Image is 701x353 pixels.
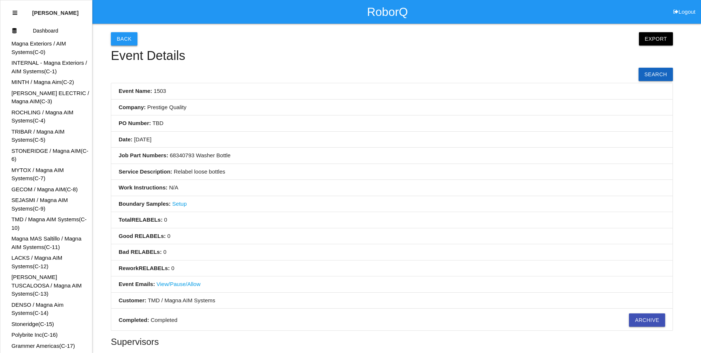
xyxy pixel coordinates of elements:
[0,128,92,144] div: TRIBAR / Magna AIM Systems's Dashboard
[0,235,92,251] div: Magna MAS Saltillo / Magna AIM Systems's Dashboard
[11,167,64,182] a: MYTOX / Magna AIM Systems(C-7)
[0,331,92,339] div: Polybrite Inc's Dashboard
[119,216,163,223] b: Total RELABELs :
[119,184,167,191] b: Work Instructions:
[11,90,89,105] a: [PERSON_NAME] ELECTRIC / Magna AIM(C-3)
[0,254,92,270] div: LACKS / Magna AIM Systems's Dashboard
[111,148,673,164] li: 68340793 Washer Bottle
[111,132,673,148] li: [DATE]
[111,337,673,347] h5: Supervisors
[119,152,168,158] b: Job Part Numbers:
[11,79,74,85] a: MINTH / Magna Aim(C-2)
[111,228,673,245] li: 0
[11,343,75,349] a: Grammer Americas(C-17)
[11,321,54,327] a: Stoneridge(C-15)
[639,32,673,46] button: Export
[157,281,201,287] a: View/Pause/Allow
[11,186,78,192] a: GECOM / Magna AIM(C-8)
[111,115,673,132] li: TBD
[11,255,62,269] a: LACKS / Magna AIM Systems(C-12)
[119,104,146,110] b: Company:
[11,274,82,297] a: [PERSON_NAME] TUSCALOOSA / Magna AIM Systems(C-13)
[0,166,92,183] div: MYTOX / Magna AIM Systems's Dashboard
[0,273,92,298] div: BROSE TUSCALOOSA / Magna AIM Systems's Dashboard
[111,260,673,277] li: 0
[11,197,68,212] a: SEJASMI / Magna AIM Systems(C-9)
[0,320,92,329] div: Stoneridge's Dashboard
[119,168,172,175] b: Service Description:
[11,235,81,250] a: Magna MAS Saltillo / Magna AIM Systems(C-11)
[0,301,92,317] div: DENSO / Magna Aim Systems's Dashboard
[119,88,152,94] b: Event Name:
[119,136,133,142] b: Date:
[13,4,17,22] div: Close
[0,342,92,350] div: Grammer Americas's Dashboard
[111,293,673,309] li: TMD / Magna AIM Systems
[0,185,92,194] div: GECOM / Magna AIM's Dashboard
[111,83,673,100] li: 1503
[11,60,87,74] a: INTERNAL - Magna Exteriors / AIM Systems(C-1)
[119,265,170,271] b: Rework RELABELs :
[111,32,137,46] button: Back
[119,233,166,239] b: Good RELABELs :
[119,281,155,287] b: Event Emails:
[0,147,92,164] div: STONERIDGE / Magna AIM's Dashboard
[111,164,673,180] li: Relabel loose bottles
[11,40,66,55] a: Magna Exteriors / AIM Systems(C-0)
[0,196,92,213] div: SEJASMI / Magna AIM Systems's Dashboard
[0,89,92,106] div: JOHNSON ELECTRIC / Magna AIM's Dashboard
[111,49,673,63] h4: Event Details
[0,108,92,125] div: ROCHLING / Magna AIM Systems's Dashboard
[111,100,673,116] li: Prestige Quality
[11,148,88,162] a: STONERIDGE / Magna AIM(C-6)
[11,109,74,124] a: ROCHLING / Magna AIM Systems(C-4)
[111,244,673,260] li: 0
[32,4,79,16] p: Ryan Wheater
[11,216,86,231] a: TMD / Magna AIM Systems(C-10)
[172,201,187,207] a: Setup
[111,180,673,196] li: N/A
[119,120,151,126] b: PO Number:
[11,302,64,316] a: DENSO / Magna Aim Systems(C-14)
[629,313,665,327] button: Archive
[119,201,171,207] b: Boundary Samples:
[0,40,92,56] div: Magna Exteriors / AIM Systems's Dashboard
[0,22,92,40] a: Dashboard
[0,215,92,232] div: TMD / Magna AIM Systems's Dashboard
[639,68,673,81] a: Search
[119,297,146,303] b: Customer:
[119,312,665,325] div: Completed
[119,249,162,255] b: Bad RELABELs :
[111,212,673,228] li: 0
[11,332,58,338] a: Polybrite Inc(C-16)
[0,59,92,75] div: INTERNAL - Magna Exteriors / AIM Systems's Dashboard
[0,78,92,87] div: MINTH / Magna Aim's Dashboard
[11,128,64,143] a: TRIBAR / Magna AIM Systems(C-5)
[119,317,149,323] b: Completed:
